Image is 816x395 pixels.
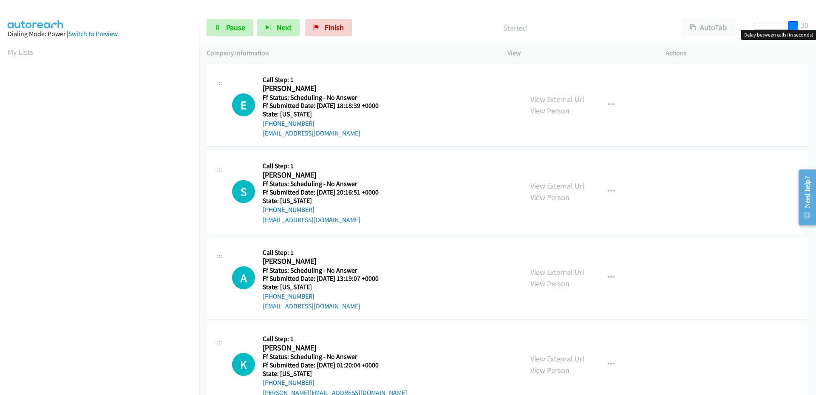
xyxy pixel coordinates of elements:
h5: Call Step: 1 [263,76,389,84]
h5: Ff Submitted Date: [DATE] 18:18:39 +0000 [263,102,389,110]
a: View External Url [530,94,584,104]
div: The call is yet to be attempted [232,353,255,376]
a: View Person [530,365,569,375]
div: The call is yet to be attempted [232,93,255,116]
h5: Ff Status: Scheduling - No Answer [263,353,407,361]
div: Dialing Mode: Power | [8,29,191,39]
div: The call is yet to be attempted [232,266,255,289]
a: View Person [530,192,569,202]
span: Pause [226,23,245,32]
h5: Ff Submitted Date: [DATE] 20:16:51 +0000 [263,188,389,197]
a: View External Url [530,267,584,277]
p: Started [363,22,667,34]
h2: [PERSON_NAME] [263,257,389,266]
a: [PHONE_NUMBER] [263,378,314,387]
h1: S [232,180,255,203]
h1: E [232,93,255,116]
h5: Ff Status: Scheduling - No Answer [263,180,389,188]
button: Next [257,19,300,36]
a: [EMAIL_ADDRESS][DOMAIN_NAME] [263,129,360,137]
a: View External Url [530,181,584,191]
a: [EMAIL_ADDRESS][DOMAIN_NAME] [263,216,360,224]
iframe: Resource Center [791,164,816,231]
h5: Call Step: 1 [263,335,407,343]
h5: State: [US_STATE] [263,283,389,291]
h2: [PERSON_NAME] [263,170,389,180]
h5: Call Step: 1 [263,162,389,170]
h5: State: [US_STATE] [263,110,389,118]
div: 30 [801,19,808,31]
h5: State: [US_STATE] [263,370,407,378]
a: View External Url [530,354,584,364]
a: Finish [305,19,352,36]
h1: K [232,353,255,376]
a: [PHONE_NUMBER] [263,206,314,214]
button: AutoTab [682,19,735,36]
span: Next [277,23,292,32]
h2: [PERSON_NAME] [263,84,389,93]
h5: Ff Submitted Date: [DATE] 01:20:04 +0000 [263,361,407,370]
a: Switch to Preview [68,30,118,38]
h5: Ff Status: Scheduling - No Answer [263,93,389,102]
p: Actions [666,48,808,58]
a: View Person [530,106,569,116]
a: [PHONE_NUMBER] [263,119,314,127]
a: My Lists [8,47,33,57]
h2: [PERSON_NAME] [263,343,389,353]
h5: Call Step: 1 [263,248,389,257]
h5: State: [US_STATE] [263,197,389,205]
a: [EMAIL_ADDRESS][DOMAIN_NAME] [263,302,360,310]
h5: Ff Status: Scheduling - No Answer [263,266,389,275]
p: View [507,48,650,58]
a: View Person [530,279,569,288]
a: [PHONE_NUMBER] [263,292,314,300]
h1: A [232,266,255,289]
p: Company Information [207,48,492,58]
a: Pause [207,19,253,36]
h5: Ff Submitted Date: [DATE] 13:19:07 +0000 [263,274,389,283]
span: Finish [325,23,344,32]
div: The call is yet to be attempted [232,180,255,203]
